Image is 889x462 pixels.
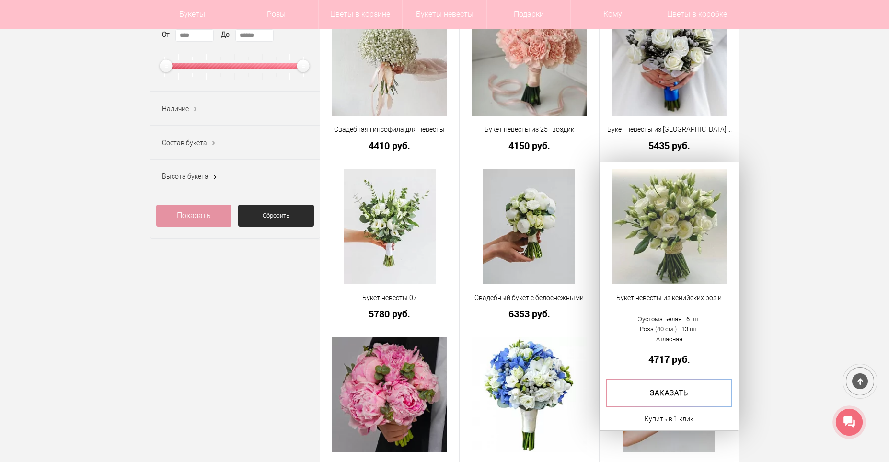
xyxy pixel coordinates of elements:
span: Состав букета [162,139,207,147]
a: Букет невесты из кенийских роз и эустомы [606,293,733,303]
a: Сбросить [238,205,314,227]
img: Свадебный букет с белоснежными пионами [483,169,575,284]
a: Букет невесты из [GEOGRAPHIC_DATA] и белых роз [606,125,733,135]
a: 5435 руб. [606,140,733,150]
img: Букет невесты 07 [344,169,436,284]
img: Букет невесты из 25 гвоздик [472,1,587,116]
a: 4410 руб. [326,140,453,150]
a: 4717 руб. [606,354,733,364]
a: Букет невесты 07 [326,293,453,303]
span: Наличие [162,105,189,113]
img: Букет невесты из брунии и белых роз [612,1,727,116]
label: До [221,30,230,40]
a: Свадебная гипсофила для невесты [326,125,453,135]
a: Букет невесты из 25 гвоздик [466,125,593,135]
a: Купить в 1 клик [645,413,693,425]
a: 6353 руб. [466,309,593,319]
label: От [162,30,170,40]
img: Букет невесты из кенийских роз и эустомы [612,169,727,284]
img: Букет невесты из 7 Пионов Сара Бернар [332,337,447,452]
img: Букет невесты с эустомой и гортензией [472,337,587,452]
img: Свадебная гипсофила для невесты [332,1,447,116]
a: Показать [156,205,232,227]
a: 4150 руб. [466,140,593,150]
a: Свадебный букет с белоснежными пионами [466,293,593,303]
a: 5780 руб. [326,309,453,319]
a: Эустома Белая - 6 шт.Роза (40 см.) - 13 шт.Атласная [606,309,733,349]
span: Высота букета [162,173,208,180]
